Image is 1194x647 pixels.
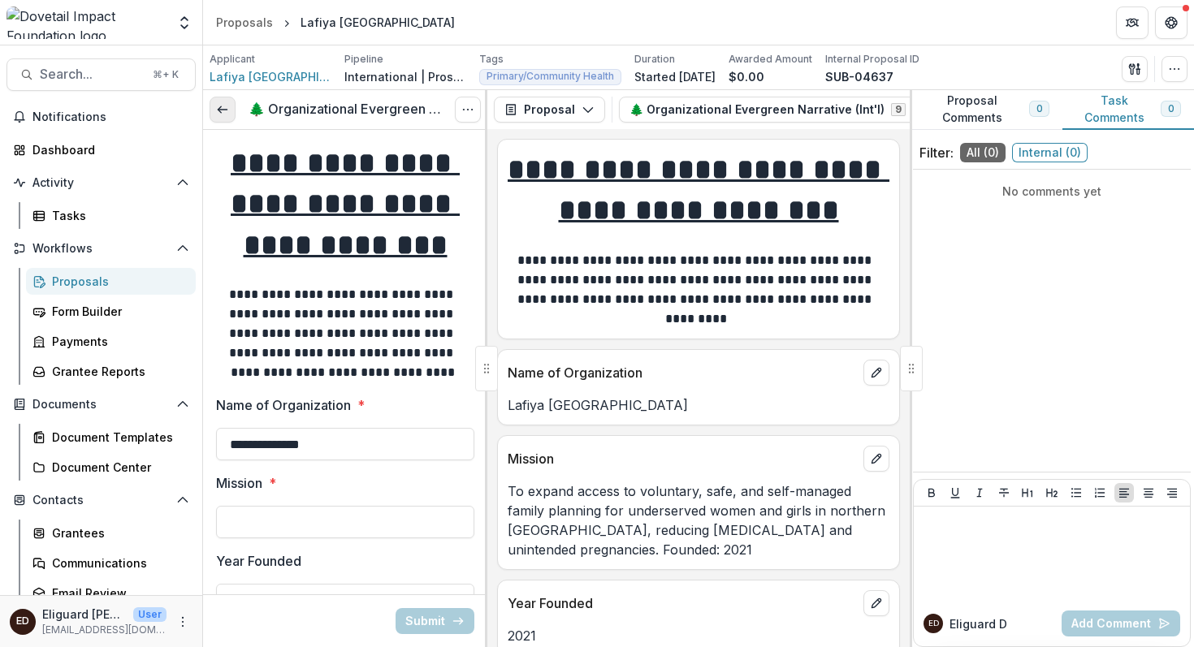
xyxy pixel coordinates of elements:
[32,176,170,190] span: Activity
[1036,103,1042,114] span: 0
[52,554,183,572] div: Communications
[928,619,939,628] div: Eliguard Dawson
[1042,483,1062,503] button: Heading 2
[1018,483,1037,503] button: Heading 1
[945,483,965,503] button: Underline
[26,454,196,481] a: Document Center
[32,110,189,124] span: Notifications
[910,90,1062,130] button: Proposal Comments
[26,298,196,325] a: Form Builder
[634,52,675,67] p: Duration
[52,333,183,350] div: Payments
[52,459,183,476] div: Document Center
[508,449,857,468] p: Mission
[249,101,442,117] h3: 🌲 Organizational Evergreen Narrative (Int'l)
[32,141,183,158] div: Dashboard
[149,66,182,84] div: ⌘ + K
[729,68,764,85] p: $0.00
[863,360,889,386] button: edit
[6,170,196,196] button: Open Activity
[1168,103,1174,114] span: 0
[32,242,170,256] span: Workflows
[301,14,455,31] div: Lafiya [GEOGRAPHIC_DATA]
[729,52,812,67] p: Awarded Amount
[26,424,196,451] a: Document Templates
[26,328,196,355] a: Payments
[634,68,716,85] p: Started [DATE]
[16,616,29,627] div: Eliguard Dawson
[619,97,936,123] button: 🌲 Organizational Evergreen Narrative (Int'l)9
[508,593,857,613] p: Year Founded
[1062,90,1194,130] button: Task Comments
[994,483,1014,503] button: Strike
[26,358,196,385] a: Grantee Reports
[970,483,989,503] button: Italicize
[6,6,167,39] img: Dovetail Impact Foundation logo
[863,446,889,472] button: edit
[922,483,941,503] button: Bold
[173,612,193,632] button: More
[494,97,605,123] button: Proposal
[487,71,614,82] span: Primary/Community Health
[26,550,196,576] a: Communications
[32,494,170,507] span: Contacts
[52,524,183,541] div: Grantees
[26,268,196,295] a: Proposals
[6,391,196,417] button: Open Documents
[216,395,351,415] p: Name of Organization
[6,136,196,163] a: Dashboard
[1066,483,1086,503] button: Bullet List
[950,615,1007,632] p: Eliguard D
[210,68,331,85] a: Lafiya [GEOGRAPHIC_DATA]
[6,58,196,91] button: Search...
[960,143,1006,162] span: All ( 0 )
[216,551,301,571] p: Year Founded
[52,273,183,290] div: Proposals
[825,68,893,85] p: SUB-04637
[42,606,127,623] p: Eliguard [PERSON_NAME]
[455,97,481,123] button: Options
[42,623,167,637] p: [EMAIL_ADDRESS][DOMAIN_NAME]
[344,68,466,85] p: International | Prospects Pipeline
[216,473,262,493] p: Mission
[210,52,255,67] p: Applicant
[52,584,183,602] div: Email Review
[1162,483,1182,503] button: Align Right
[1155,6,1188,39] button: Get Help
[479,52,504,67] p: Tags
[1062,610,1180,636] button: Add Comment
[210,11,461,34] nav: breadcrumb
[825,52,919,67] p: Internal Proposal ID
[40,67,143,82] span: Search...
[919,183,1184,200] p: No comments yet
[133,607,167,622] p: User
[508,481,889,559] p: To expand access to voluntary, safe, and self-managed family planning for underserved women and g...
[863,590,889,616] button: edit
[52,303,183,320] div: Form Builder
[1139,483,1158,503] button: Align Center
[1012,143,1088,162] span: Internal ( 0 )
[1116,6,1149,39] button: Partners
[6,104,196,130] button: Notifications
[508,363,857,382] p: Name of Organization
[52,363,183,380] div: Grantee Reports
[26,580,196,606] a: Email Review
[6,487,196,513] button: Open Contacts
[508,395,889,415] p: Lafiya [GEOGRAPHIC_DATA]
[210,11,279,34] a: Proposals
[6,235,196,261] button: Open Workflows
[52,207,183,224] div: Tasks
[1090,483,1110,503] button: Ordered List
[173,6,196,39] button: Open entity switcher
[1114,483,1134,503] button: Align Left
[508,626,889,645] p: 2021
[919,143,954,162] p: Filter:
[396,608,474,634] button: Submit
[216,14,273,31] div: Proposals
[26,520,196,546] a: Grantees
[32,398,170,412] span: Documents
[344,52,383,67] p: Pipeline
[26,202,196,229] a: Tasks
[52,429,183,446] div: Document Templates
